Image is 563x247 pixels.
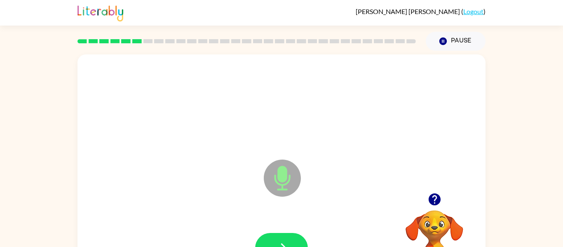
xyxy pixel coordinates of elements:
[356,7,486,15] div: ( )
[463,7,483,15] a: Logout
[77,3,123,21] img: Literably
[356,7,461,15] span: [PERSON_NAME] [PERSON_NAME]
[426,32,486,51] button: Pause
